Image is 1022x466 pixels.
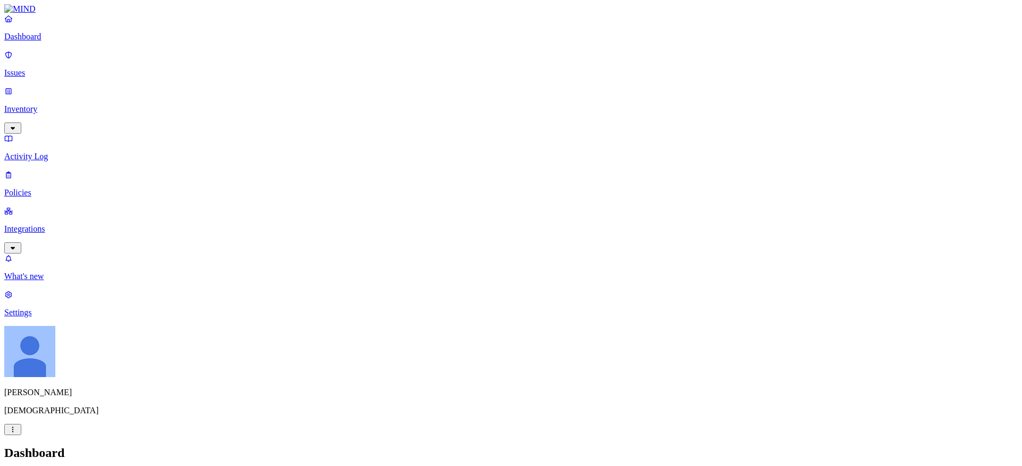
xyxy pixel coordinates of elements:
a: Settings [4,290,1018,317]
p: [DEMOGRAPHIC_DATA] [4,406,1018,415]
a: Policies [4,170,1018,198]
a: Issues [4,50,1018,78]
h2: Dashboard [4,446,1018,460]
img: Ignacio Rodriguez Paez [4,326,55,377]
p: [PERSON_NAME] [4,388,1018,397]
p: Dashboard [4,32,1018,42]
p: Settings [4,308,1018,317]
p: Integrations [4,224,1018,234]
p: Inventory [4,104,1018,114]
a: What's new [4,254,1018,281]
a: Integrations [4,206,1018,252]
p: Policies [4,188,1018,198]
a: MIND [4,4,1018,14]
p: What's new [4,272,1018,281]
a: Inventory [4,86,1018,132]
a: Activity Log [4,134,1018,161]
img: MIND [4,4,36,14]
p: Activity Log [4,152,1018,161]
p: Issues [4,68,1018,78]
a: Dashboard [4,14,1018,42]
